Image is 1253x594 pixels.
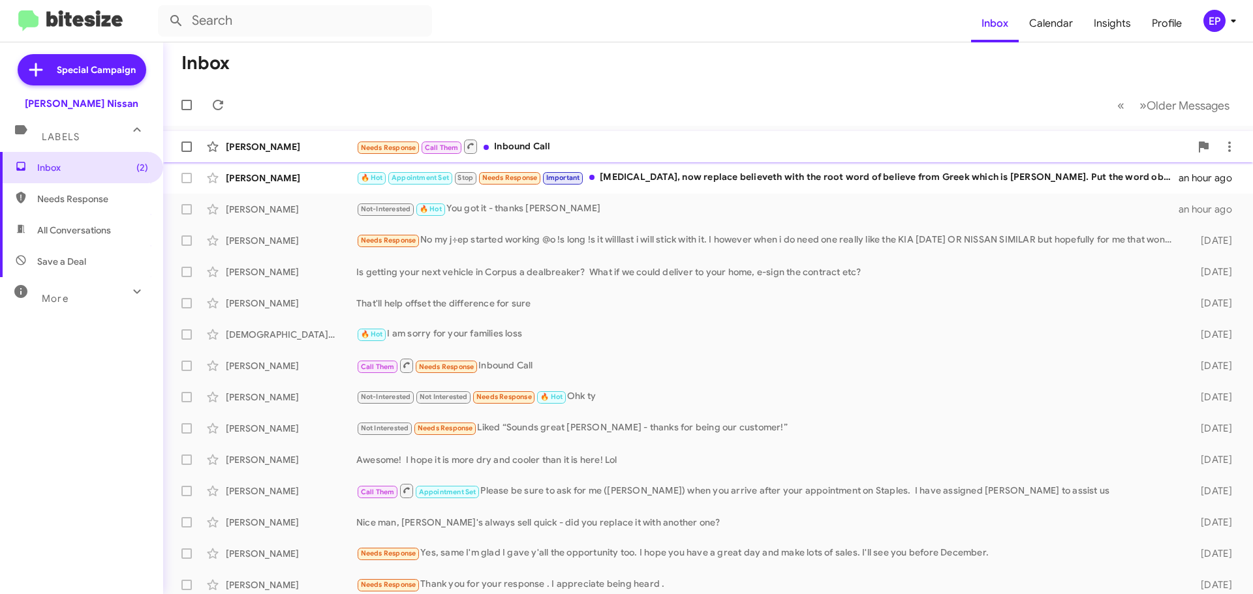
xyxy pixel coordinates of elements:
[1180,484,1243,497] div: [DATE]
[226,203,356,216] div: [PERSON_NAME]
[226,578,356,591] div: [PERSON_NAME]
[18,54,146,85] a: Special Campaign
[356,233,1180,248] div: No my j÷ep started working @o !s long !s it willlast i will stick with it. I however when i do ne...
[1180,453,1243,466] div: [DATE]
[361,173,383,182] span: 🔥 Hot
[226,453,356,466] div: [PERSON_NAME]
[226,265,356,278] div: [PERSON_NAME]
[361,143,416,152] span: Needs Response
[420,205,442,213] span: 🔥 Hot
[971,5,1019,42] a: Inbox
[1180,297,1243,310] div: [DATE]
[1147,98,1230,113] span: Older Messages
[1180,516,1243,529] div: [DATE]
[356,453,1180,466] div: Awesome! I hope it is more dry and cooler than it is here! Lol
[457,173,473,182] span: Stop
[1180,265,1243,278] div: [DATE]
[361,549,416,557] span: Needs Response
[226,422,356,435] div: [PERSON_NAME]
[361,363,395,371] span: Call Them
[1141,5,1192,42] a: Profile
[1180,391,1243,404] div: [DATE]
[356,201,1179,216] div: You got it - thanks [PERSON_NAME]
[356,483,1180,499] div: Please be sure to ask for me ([PERSON_NAME]) when you arrive after your appointment on Staples. I...
[420,393,468,401] span: Not Interested
[356,421,1180,436] div: Liked “Sounds great [PERSON_NAME] - thanks for being our customer!”
[482,173,538,182] span: Needs Response
[392,173,449,182] span: Appointment Set
[1180,578,1243,591] div: [DATE]
[181,53,230,74] h1: Inbox
[37,255,86,268] span: Save a Deal
[356,546,1180,561] div: Yes, same I'm glad I gave y'all the opportunity too. I hope you have a great day and make lots of...
[1179,203,1243,216] div: an hour ago
[356,297,1180,310] div: That'll help offset the difference for sure
[1180,328,1243,341] div: [DATE]
[418,424,473,432] span: Needs Response
[1109,92,1132,119] button: Previous
[1117,97,1124,113] span: «
[136,161,148,174] span: (2)
[42,293,69,304] span: More
[540,393,563,401] span: 🔥 Hot
[361,580,416,589] span: Needs Response
[361,393,411,401] span: Not-Interested
[226,516,356,529] div: [PERSON_NAME]
[356,265,1180,278] div: Is getting your next vehicle in Corpus a dealbreaker? What if we could deliver to your home, e-si...
[57,63,136,76] span: Special Campaign
[37,192,148,205] span: Needs Response
[1083,5,1141,42] a: Insights
[356,138,1190,155] div: Inbound Call
[1132,92,1237,119] button: Next
[226,328,356,341] div: [DEMOGRAPHIC_DATA][PERSON_NAME]
[226,234,356,247] div: [PERSON_NAME]
[1180,234,1243,247] div: [DATE]
[226,140,356,153] div: [PERSON_NAME]
[226,547,356,560] div: [PERSON_NAME]
[1179,171,1243,185] div: an hour ago
[1180,422,1243,435] div: [DATE]
[361,488,395,496] span: Call Them
[425,143,459,152] span: Call Them
[226,171,356,185] div: [PERSON_NAME]
[37,224,111,237] span: All Conversations
[1139,97,1147,113] span: »
[361,330,383,338] span: 🔥 Hot
[361,424,409,432] span: Not Interested
[42,131,80,143] span: Labels
[1192,10,1239,32] button: EP
[25,97,138,110] div: [PERSON_NAME] Nissan
[1110,92,1237,119] nav: Page navigation example
[1203,10,1226,32] div: EP
[37,161,148,174] span: Inbox
[419,363,474,371] span: Needs Response
[419,488,476,496] span: Appointment Set
[476,393,532,401] span: Needs Response
[356,516,1180,529] div: Nice man, [PERSON_NAME]'s always sell quick - did you replace it with another one?
[361,205,411,213] span: Not-Interested
[356,357,1180,374] div: Inbound Call
[1019,5,1083,42] a: Calendar
[226,359,356,372] div: [PERSON_NAME]
[226,484,356,497] div: [PERSON_NAME]
[356,389,1180,404] div: Ohk ty
[546,173,580,182] span: Important
[226,297,356,310] div: [PERSON_NAME]
[356,577,1180,592] div: Thank you for your response . I appreciate being heard .
[226,391,356,404] div: [PERSON_NAME]
[1180,547,1243,560] div: [DATE]
[1180,359,1243,372] div: [DATE]
[356,170,1179,185] div: [MEDICAL_DATA], now replace believeth with the root word of believe from Greek which is [PERSON_N...
[158,5,432,37] input: Search
[361,236,416,245] span: Needs Response
[356,327,1180,342] div: I am sorry for your families loss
